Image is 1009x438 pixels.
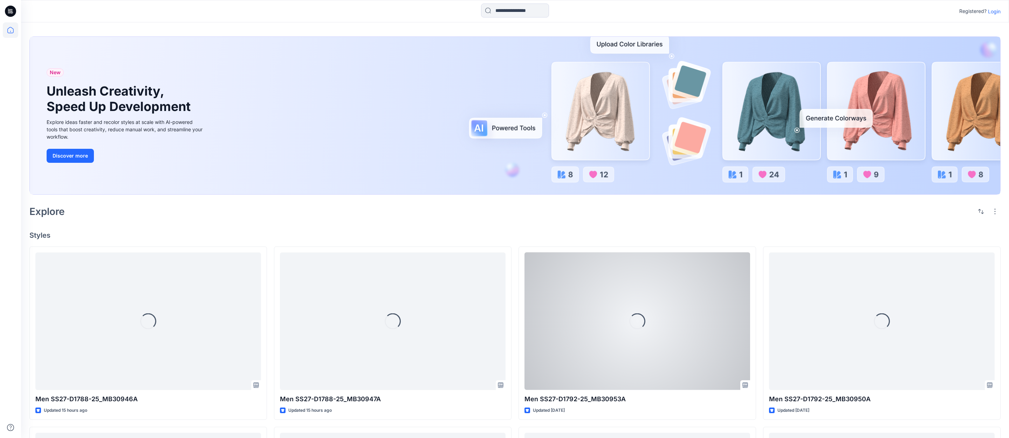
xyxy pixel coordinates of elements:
[47,84,194,114] h1: Unleash Creativity, Speed Up Development
[47,118,204,140] div: Explore ideas faster and recolor styles at scale with AI-powered tools that boost creativity, red...
[280,394,506,404] p: Men SS27-D1788-25_MB30947A
[44,407,87,414] p: Updated 15 hours ago
[988,8,1001,15] p: Login
[29,206,65,217] h2: Explore
[524,394,750,404] p: Men SS27-D1792-25_MB30953A
[35,394,261,404] p: Men SS27-D1788-25_MB30946A
[47,149,204,163] a: Discover more
[29,231,1001,239] h4: Styles
[50,68,61,77] span: New
[777,407,809,414] p: Updated [DATE]
[47,149,94,163] button: Discover more
[959,7,987,15] p: Registered?
[769,394,995,404] p: Men SS27-D1792-25_MB30950A
[288,407,332,414] p: Updated 15 hours ago
[533,407,565,414] p: Updated [DATE]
